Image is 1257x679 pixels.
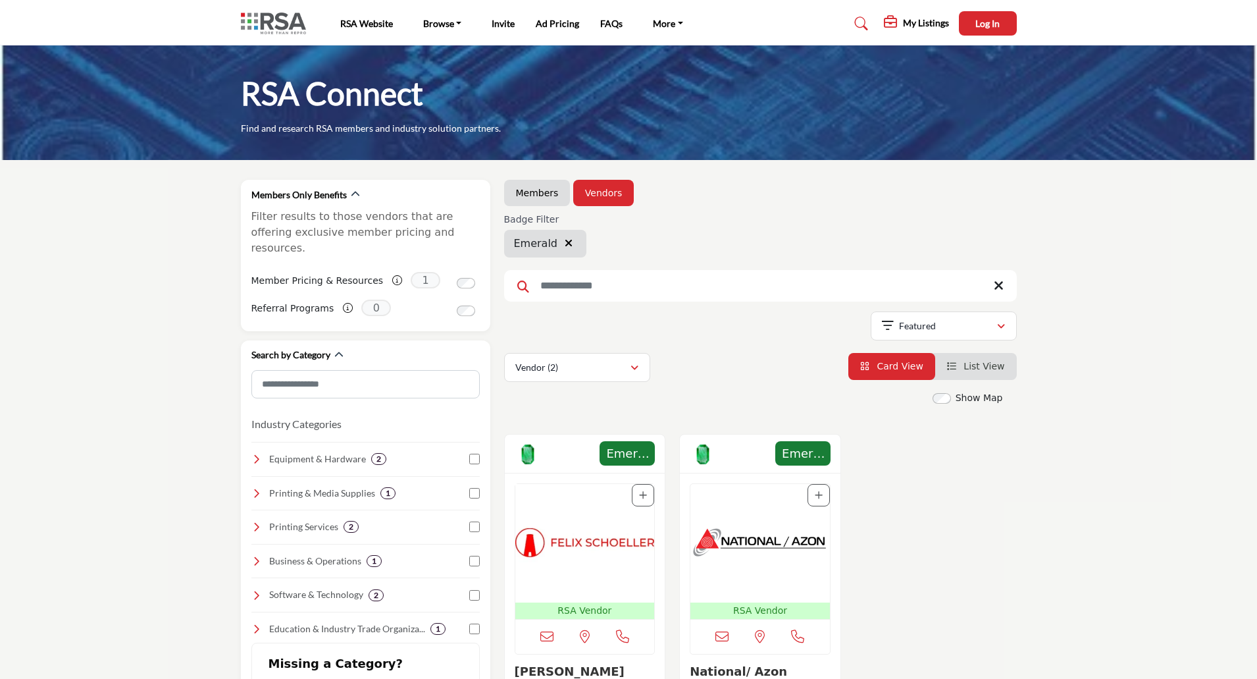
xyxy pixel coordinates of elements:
h4: Printing Services: Professional printing solutions, including large-format, digital, and offset p... [269,520,338,533]
input: Select Equipment & Hardware checkbox [469,454,480,464]
h4: Software & Technology: Advanced software and digital tools for print management, automation, and ... [269,588,363,601]
h4: Business & Operations: Essential resources for financial management, marketing, and operations to... [269,555,361,568]
p: RSA Vendor [693,604,827,618]
p: Find and research RSA members and industry solution partners. [241,122,501,135]
img: National/ Azon [690,484,830,603]
b: 1 [436,624,440,634]
div: 1 Results For Printing & Media Supplies [380,487,396,499]
span: List View [963,361,1004,371]
p: Vendor (2) [515,361,558,374]
a: Search [842,13,877,34]
h4: Printing & Media Supplies: A wide range of high-quality paper, films, inks, and specialty materia... [269,487,375,500]
span: 1 [411,272,440,288]
button: Industry Categories [251,416,342,432]
span: Card View [877,361,923,371]
input: Switch to Member Pricing & Resources [457,278,475,288]
a: Open Listing in new tab [515,484,655,619]
div: 2 Results For Printing Services [344,521,359,533]
label: Referral Programs [251,297,334,320]
input: Select Printing Services checkbox [469,522,480,532]
b: 2 [376,454,381,464]
b: 1 [372,557,376,566]
p: RSA Vendor [518,604,652,618]
a: Ad Pricing [536,18,579,29]
label: Member Pricing & Resources [251,269,384,292]
a: More [644,14,692,33]
b: 1 [386,489,390,498]
span: 0 [361,300,391,316]
button: Vendor (2) [504,353,650,382]
span: Emerald [779,445,827,462]
img: Emerald Badge Icon [518,445,538,464]
h5: My Listings [903,17,949,29]
a: Browse [414,14,471,33]
span: Emerald [603,445,651,462]
input: Switch to Referral Programs [457,306,475,316]
img: Emerald Badge Icon [693,445,713,464]
div: 2 Results For Software & Technology [369,589,384,601]
button: Featured [871,312,1017,340]
b: 2 [349,522,353,531]
h2: Members Only Benefits [251,188,347,202]
input: Select Printing & Media Supplies checkbox [469,488,480,499]
li: Card View [848,353,935,380]
div: 2 Results For Equipment & Hardware [371,453,386,465]
input: Select Education & Industry Trade Organizations checkbox [469,624,480,634]
input: Search Keyword [504,270,1017,302]
div: 1 Results For Education & Industry Trade Organizations [430,623,446,635]
button: Log In [959,11,1017,36]
a: View List [947,361,1005,371]
label: Show Map [956,391,1003,405]
h6: Badge Filter [504,214,587,225]
p: Featured [899,319,936,333]
a: [PERSON_NAME] [515,665,625,678]
a: Invite [492,18,515,29]
input: Select Business & Operations checkbox [469,556,480,566]
b: 2 [374,591,378,600]
h3: Felix Schoeller [515,665,655,679]
a: Members [516,186,559,200]
p: Filter results to those vendors that are offering exclusive member pricing and resources. [251,209,480,256]
a: FAQs [600,18,623,29]
img: Site Logo [241,13,313,34]
h3: National/ Azon [690,665,831,679]
h4: Equipment & Hardware : Top-quality printers, copiers, and finishing equipment to enhance efficien... [269,452,366,466]
li: List View [935,353,1017,380]
span: Log In [975,18,1000,29]
a: RSA Website [340,18,393,29]
a: Add To List [639,490,647,501]
input: Search Category [251,370,480,398]
h1: RSA Connect [241,73,423,114]
input: Select Software & Technology checkbox [469,590,480,601]
a: National/ Azon [690,665,787,678]
div: My Listings [884,16,949,32]
a: View Card [860,361,923,371]
span: Emerald [514,236,558,252]
img: Felix Schoeller [515,484,655,603]
h2: Search by Category [251,348,330,362]
a: Open Listing in new tab [690,484,830,619]
a: Vendors [585,186,622,200]
h4: Education & Industry Trade Organizations: Connect with industry leaders, trade groups, and profes... [269,622,425,636]
a: Add To List [815,490,823,501]
div: 1 Results For Business & Operations [367,555,382,567]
